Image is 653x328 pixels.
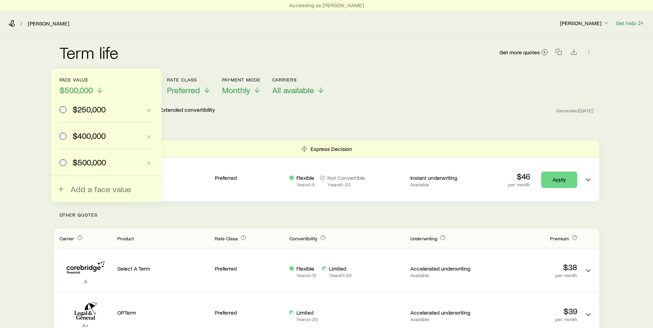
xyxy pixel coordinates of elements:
span: [DATE] [579,108,594,114]
p: Rate Class [167,77,211,83]
p: Limited [329,265,352,272]
span: All available [272,85,314,95]
button: [PERSON_NAME] [560,19,610,28]
span: Underwriting [410,236,437,241]
p: Years 1 - 10 [296,273,316,278]
p: Preferred [215,174,284,181]
p: Select A Term [117,265,210,272]
p: Preferred [215,309,284,316]
p: Extended convertibility [160,106,215,114]
button: Payment ModeMonthly [222,77,261,95]
p: Available [410,317,480,322]
p: Not Convertible [327,174,365,181]
button: Rate ClassPreferred [167,77,211,95]
p: Limited [296,309,318,316]
p: Years 11 - 20 [329,273,352,278]
p: Value Plus Term [117,174,210,181]
p: Available [410,273,480,278]
span: Monthly [222,85,250,95]
p: Other Quotes [54,201,599,229]
p: $46 [508,172,530,181]
p: OPTerm [117,309,210,316]
a: [PERSON_NAME] [28,20,70,27]
span: Carrier [60,236,74,241]
p: Years 1 - 20 [296,317,318,322]
p: Face value [60,77,104,83]
span: Rate Class [215,236,238,241]
p: $38 [485,262,577,272]
p: per month [485,317,577,322]
h2: Term life [60,44,119,61]
p: Years 1 - 5 [296,182,315,187]
span: $500,000 [60,85,93,95]
p: per month [508,182,530,187]
p: Flexible [296,174,315,181]
p: Flexible [296,265,316,272]
p: Available [410,182,480,187]
a: Apply [541,172,577,188]
p: Years 6 - 20 [327,182,365,187]
button: Face value$500,000 [60,77,104,95]
p: per month [485,273,577,278]
span: Generated [556,108,593,114]
span: Preferred [167,85,200,95]
p: $39 [485,306,577,316]
span: Get more quotes [499,50,540,55]
p: Preferred [215,265,284,272]
a: Get more quotes [499,48,548,56]
button: Get help [615,19,645,27]
p: Accessing as [PERSON_NAME] [289,2,364,9]
p: Payment Mode [222,77,261,83]
p: Accelerated underwriting [410,309,480,316]
p: A [60,278,112,285]
span: Premium [550,236,569,241]
a: Download CSV [569,50,579,56]
p: Express Decision [310,145,352,152]
div: Term quotes [54,141,599,201]
p: Carriers [272,77,325,83]
p: Accelerated underwriting [410,265,480,272]
button: CarriersAll available [272,77,325,95]
span: Product [117,236,134,241]
p: Instant underwriting [410,174,480,181]
p: [PERSON_NAME] [560,20,610,26]
span: Convertibility [289,236,317,241]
